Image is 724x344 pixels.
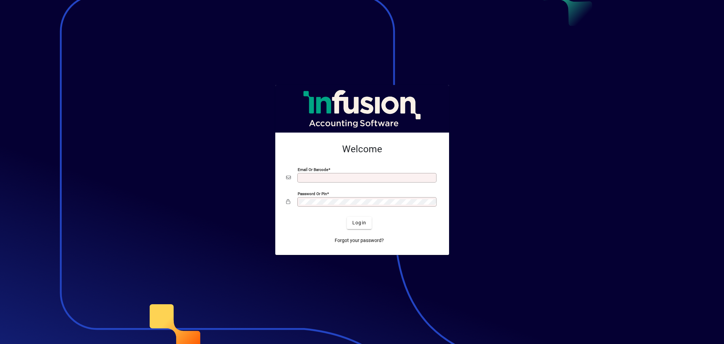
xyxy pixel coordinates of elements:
[286,143,438,155] h2: Welcome
[347,217,372,229] button: Login
[332,235,387,247] a: Forgot your password?
[298,167,328,172] mat-label: Email or Barcode
[298,191,327,196] mat-label: Password or Pin
[335,237,384,244] span: Forgot your password?
[352,219,366,226] span: Login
